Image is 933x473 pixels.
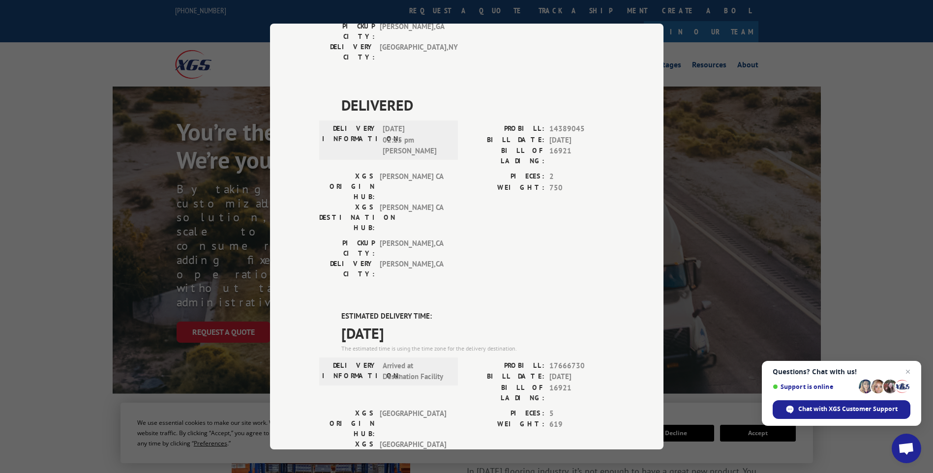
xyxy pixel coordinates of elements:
span: [PERSON_NAME] CA [380,171,446,202]
span: DELIVERED [341,94,614,116]
span: [DATE] [549,371,614,383]
label: BILL DATE: [467,371,544,383]
label: DELIVERY INFORMATION: [322,360,378,383]
span: Chat with XGS Customer Support [798,405,898,414]
span: 750 [549,182,614,194]
label: PROBILL: [467,123,544,135]
span: Support is online [773,383,855,390]
label: DELIVERY INFORMATION: [322,123,378,157]
span: Close chat [902,366,914,378]
div: Open chat [892,434,921,463]
label: PIECES: [467,171,544,182]
label: XGS DESTINATION HUB: [319,439,375,470]
span: 619 [549,419,614,430]
label: PICKUP CITY: [319,238,375,259]
div: Chat with XGS Customer Support [773,400,910,419]
span: 14389045 [549,123,614,135]
span: [DATE] 02:15 pm [PERSON_NAME] [383,123,449,157]
label: PICKUP CITY: [319,21,375,42]
label: XGS ORIGIN HUB: [319,408,375,439]
label: DELIVERY CITY: [319,42,375,62]
span: Arrived at Destination Facility [383,360,449,383]
span: [GEOGRAPHIC_DATA] [380,408,446,439]
span: [GEOGRAPHIC_DATA] [380,439,446,470]
span: [DATE] [341,322,614,344]
span: 5 [549,408,614,419]
label: XGS DESTINATION HUB: [319,202,375,233]
label: PIECES: [467,408,544,419]
label: XGS ORIGIN HUB: [319,171,375,202]
span: Questions? Chat with us! [773,368,910,376]
span: [PERSON_NAME] CA [380,202,446,233]
label: WEIGHT: [467,182,544,194]
div: The estimated time is using the time zone for the delivery destination. [341,344,614,353]
label: DELIVERY CITY: [319,259,375,279]
span: [PERSON_NAME] , CA [380,259,446,279]
span: [PERSON_NAME] , GA [380,21,446,42]
span: 2 [549,171,614,182]
span: 16921 [549,146,614,166]
label: PROBILL: [467,360,544,372]
span: 17666730 [549,360,614,372]
label: WEIGHT: [467,419,544,430]
label: ESTIMATED DELIVERY TIME: [341,311,614,322]
span: [DATE] [549,135,614,146]
label: BILL DATE: [467,135,544,146]
label: BILL OF LADING: [467,146,544,166]
label: BILL OF LADING: [467,383,544,403]
span: [GEOGRAPHIC_DATA] , NY [380,42,446,62]
span: [PERSON_NAME] , CA [380,238,446,259]
span: 16921 [549,383,614,403]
